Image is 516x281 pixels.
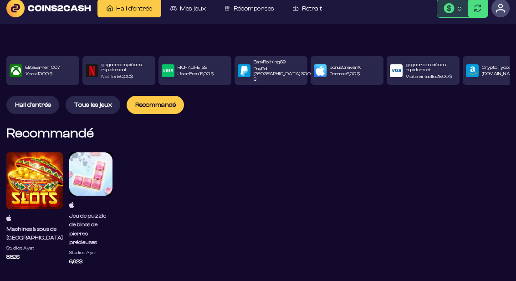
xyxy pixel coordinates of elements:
[69,202,74,208] img: iOS
[254,66,301,77] font: PayPal [GEOGRAPHIC_DATA]
[199,71,214,77] font: 15,00 $
[330,65,361,70] font: bonusCraverX
[102,74,118,79] font: Netflix :
[26,71,37,77] font: Xbox
[170,5,177,11] img: Mes jeux
[26,65,61,70] font: EliteEarner_007
[74,101,112,109] font: Tous les jeux
[107,5,113,11] img: Hall d'entrée
[66,96,120,114] button: Tous les jeux
[11,66,21,76] img: icône de paiement
[467,66,477,76] img: icône de paiement
[347,71,360,77] font: 5,00 $
[292,5,299,11] img: Retrait
[135,101,176,109] font: Recommandé
[438,74,452,79] font: 15,00 $
[87,66,97,76] img: icône de paiement
[315,66,325,76] img: icône de paiement
[391,66,401,76] img: icône de paiement
[330,71,346,77] font: Pomme
[406,62,446,73] font: gagner des pièces rapidement
[118,74,130,79] font: 50,00
[16,254,20,260] font: $
[178,71,199,77] font: Uber Eats
[234,5,274,12] font: Récompenses
[116,5,152,12] font: Hall d'entrée
[6,96,59,114] button: Hall d'entrée
[37,71,52,77] font: 10,00 $
[302,5,322,12] font: Retrait
[406,74,437,79] font: Visite virtuelle...
[15,101,51,109] font: Hall d'entrée
[444,3,455,14] img: Projet de loi sur les finances
[178,65,207,70] font: RICH4LIFE_32
[6,126,94,140] font: Recommandé
[6,254,16,260] font: 8,82
[69,213,106,245] font: Jeu de puzzle de blocs de pierres précieuses
[180,5,206,12] font: Mes jeux
[458,5,461,12] font: 0
[496,3,506,13] img: avatar
[79,258,82,265] font: $
[254,71,314,82] font: 30,00 $
[254,59,286,65] font: BankRollKing69
[224,5,230,11] img: Récompenses
[346,71,347,77] font: :
[69,250,97,255] font: Studios Ayet
[69,258,79,265] font: 6,62
[127,96,184,114] button: Recommandé
[6,245,34,251] font: Studios Ayet
[6,226,63,241] font: Machines à sous de [GEOGRAPHIC_DATA]
[6,215,11,221] img: iOS
[239,66,249,76] img: icône de paiement
[163,66,173,76] img: icône de paiement
[102,62,142,73] font: gagner des pièces rapidement
[130,74,133,79] font: $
